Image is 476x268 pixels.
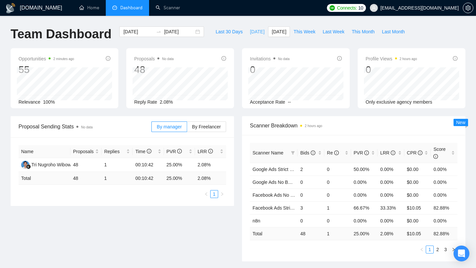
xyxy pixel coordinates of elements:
td: 48 [70,172,101,185]
span: info-circle [147,149,151,153]
td: 00:10:42 [133,172,164,185]
a: searchScanner [156,5,180,11]
td: 0.00% [431,176,457,188]
td: 0.00% [431,214,457,227]
span: Opportunities [19,55,74,63]
td: 0 [297,214,324,227]
a: Google Ads No Budget [253,180,299,185]
span: swap-right [156,29,161,34]
li: Next Page [450,246,457,253]
span: Scanner Breakdown [250,121,457,130]
th: Replies [101,145,133,158]
td: 50.00% [351,163,378,176]
td: $0.00 [404,188,431,201]
td: 25.00 % [164,172,195,185]
td: 0 [324,188,351,201]
a: Facebook Ads Strict Budget - V2 [253,205,319,211]
td: $0.00 [404,214,431,227]
span: right [220,192,224,196]
td: 1 [324,227,351,240]
span: Acceptance Rate [250,99,285,105]
td: 1 [324,201,351,214]
span: info-circle [433,154,438,159]
td: 82.88 % [431,227,457,240]
td: 25.00 % [351,227,378,240]
span: Dashboard [120,5,142,11]
td: 2 [297,163,324,176]
span: Last Week [323,28,344,35]
span: Scanner Name [253,150,283,155]
div: Tri Nugroho Wibowo [31,161,73,168]
button: Last Month [378,26,408,37]
div: Open Intercom Messenger [454,246,469,261]
li: 1 [426,246,434,253]
span: CPR [407,150,422,155]
span: -- [288,99,291,105]
span: Time [135,149,151,154]
span: info-circle [106,56,110,61]
span: 100% [43,99,55,105]
img: TN [21,161,29,169]
div: 0 [250,63,290,76]
td: 0.00% [431,188,457,201]
td: 0 [297,176,324,188]
span: info-circle [337,56,342,61]
a: 1 [211,190,218,198]
a: 3 [442,246,449,253]
td: 3 [297,201,324,214]
time: 2 minutes ago [53,57,74,61]
span: left [204,192,208,196]
span: PVR [167,149,182,154]
span: info-circle [391,151,395,155]
td: 0.00% [431,163,457,176]
a: Google Ads Strict Budget [253,167,304,172]
td: 0.00% [377,163,404,176]
button: right [218,190,226,198]
td: 0 [297,188,324,201]
span: info-circle [334,151,339,155]
td: $0.00 [404,163,431,176]
td: 0.00% [377,176,404,188]
span: Last Month [382,28,405,35]
span: Relevance [19,99,40,105]
div: 0 [366,63,417,76]
td: 0 [324,163,351,176]
td: $0.00 [404,176,431,188]
span: This Week [294,28,315,35]
a: setting [463,5,473,11]
span: user [372,6,376,10]
a: 2 [434,246,441,253]
li: 1 [210,190,218,198]
button: Last 30 Days [212,26,246,37]
li: 3 [442,246,450,253]
td: Total [19,172,70,185]
td: $ 10.05 [404,227,431,240]
time: 2 hours ago [305,124,322,128]
li: Next Page [218,190,226,198]
span: info-circle [364,151,369,155]
a: 1 [426,246,433,253]
span: No data [81,125,93,129]
button: [DATE] [246,26,268,37]
li: Previous Page [418,246,426,253]
span: No data [278,57,290,61]
span: Proposals [134,55,174,63]
img: gigradar-bm.png [26,164,31,169]
td: 48 [297,227,324,240]
td: $10.05 [404,201,431,214]
a: Facebook Ads No Budget [253,192,305,198]
span: 2.08% [160,99,173,105]
span: 10 [358,4,363,12]
td: 66.67% [351,201,378,214]
td: 0.00% [351,214,378,227]
span: Bids [300,150,315,155]
td: Total [250,227,297,240]
button: left [202,190,210,198]
span: New [456,120,465,125]
h1: Team Dashboard [11,26,111,42]
span: Profile Views [366,55,417,63]
span: Last 30 Days [216,28,243,35]
span: Re [327,150,339,155]
span: LRR [380,150,395,155]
